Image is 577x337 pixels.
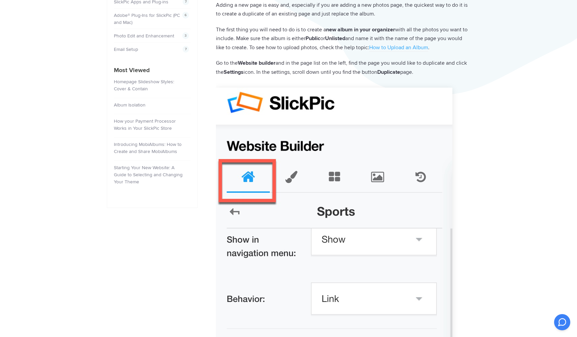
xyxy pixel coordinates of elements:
a: Photo Edit and Enhancement [114,33,174,39]
strong: Unlisted [325,35,345,42]
a: Email Setup [114,47,138,52]
strong: Duplicate [377,69,400,75]
a: How to Upload an Album [369,44,428,52]
a: How your Payment Processor Works in Your SlickPic Store [114,118,176,131]
a: Album Isolation [114,102,146,108]
strong: Public [306,35,320,42]
strong: Website builder [238,60,276,66]
span: 7 [183,46,189,53]
a: Adobe® Plug-Ins for SlickPic (PC and Mac) [114,12,180,25]
a: Homepage Slideshow Styles: Cover & Contain [114,79,174,92]
p: Adding a new page is easy and, especially if you are adding a new photos page, the quickest way t... [216,1,471,19]
span: 3 [182,32,189,39]
strong: Settings [224,69,244,75]
h4: Most Viewed [114,66,191,75]
p: Go to the and in the page list on the left, find the page you would like to duplicate and click t... [216,59,471,76]
a: Introducing MobiAlbums: How to Create and Share MobiAlbums [114,142,182,154]
a: Starting Your New Website: A Guide to Selecting and Changing Your Theme [114,165,183,185]
p: The first thing you will need to do is to create a with all the photos you want to include. Make ... [216,25,471,52]
strong: new album in your organizer [326,26,395,33]
span: 6 [182,12,189,19]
